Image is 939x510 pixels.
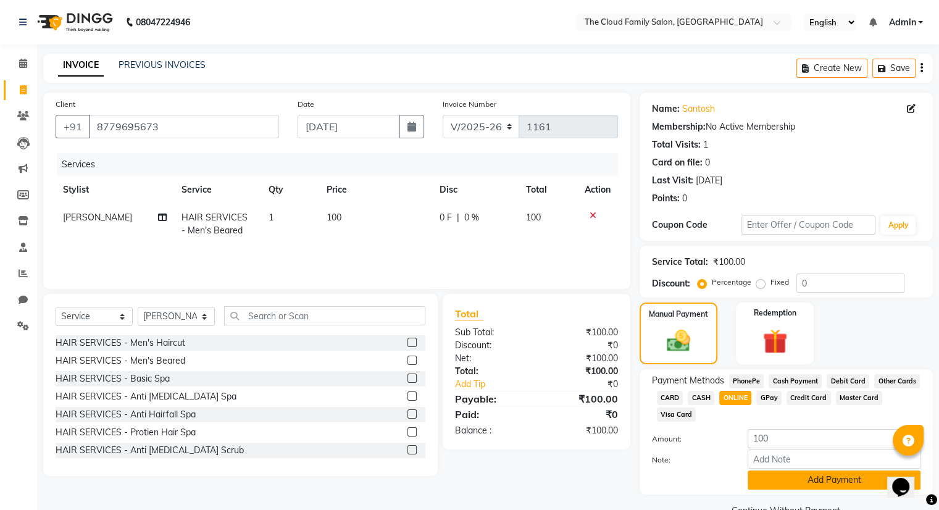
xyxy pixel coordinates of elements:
img: _cash.svg [659,327,698,354]
button: +91 [56,115,90,138]
div: HAIR SERVICES - Anti [MEDICAL_DATA] Spa [56,390,236,403]
div: HAIR SERVICES - Anti Hairfall Spa [56,408,196,421]
label: Redemption [754,307,796,319]
img: _gift.svg [755,326,795,357]
label: Date [298,99,314,110]
span: GPay [756,391,782,405]
div: Last Visit: [652,174,693,187]
span: 100 [327,212,341,223]
th: Stylist [56,176,174,204]
div: ₹0 [536,339,627,352]
label: Manual Payment [649,309,708,320]
span: 0 F [440,211,452,224]
div: ₹0 [551,378,627,391]
a: Add Tip [446,378,551,391]
div: Total: [446,365,536,378]
input: Search or Scan [224,306,425,325]
div: Service Total: [652,256,708,269]
div: HAIR SERVICES - Men's Beared [56,354,185,367]
span: | [457,211,459,224]
img: logo [31,5,116,40]
div: Sub Total: [446,326,536,339]
div: Points: [652,192,680,205]
span: CARD [657,391,683,405]
button: Save [872,59,916,78]
span: Cash Payment [769,374,822,388]
div: HAIR SERVICES - Men's Haircut [56,337,185,349]
span: [PERSON_NAME] [63,212,132,223]
div: Net: [446,352,536,365]
div: HAIR SERVICES - Protien Hair Spa [56,426,196,439]
span: Master Card [836,391,883,405]
input: Amount [748,429,920,448]
span: Visa Card [657,408,696,422]
th: Service [174,176,261,204]
div: HAIR SERVICES - Basic Spa [56,372,170,385]
div: Discount: [652,277,690,290]
iframe: chat widget [887,461,927,498]
div: ₹100.00 [536,352,627,365]
span: Total [455,307,483,320]
label: Amount: [643,433,738,445]
input: Enter Offer / Coupon Code [741,215,876,235]
div: Services [57,153,627,176]
label: Percentage [712,277,751,288]
div: Name: [652,102,680,115]
span: ONLINE [719,391,751,405]
b: 08047224946 [136,5,190,40]
button: Create New [796,59,867,78]
label: Client [56,99,75,110]
div: ₹100.00 [536,326,627,339]
div: Payable: [446,391,536,406]
span: HAIR SERVICES - Men's Beared [182,212,248,236]
div: Total Visits: [652,138,701,151]
input: Search by Name/Mobile/Email/Code [89,115,279,138]
div: ₹100.00 [536,365,627,378]
div: Discount: [446,339,536,352]
div: ₹100.00 [536,391,627,406]
div: No Active Membership [652,120,920,133]
label: Note: [643,454,738,466]
th: Disc [432,176,519,204]
a: PREVIOUS INVOICES [119,59,206,70]
div: Card on file: [652,156,703,169]
th: Qty [261,176,319,204]
div: Membership: [652,120,706,133]
span: 1 [269,212,273,223]
div: ₹0 [536,407,627,422]
label: Invoice Number [443,99,496,110]
div: ₹100.00 [713,256,745,269]
div: 0 [682,192,687,205]
a: Santosh [682,102,715,115]
div: 0 [705,156,710,169]
label: Fixed [770,277,789,288]
div: HAIR SERVICES - Anti [MEDICAL_DATA] Scrub [56,444,244,457]
th: Total [519,176,577,204]
input: Add Note [748,449,920,469]
th: Price [319,176,432,204]
span: Admin [888,16,916,29]
span: CASH [688,391,714,405]
div: Coupon Code [652,219,741,232]
span: Other Cards [874,374,920,388]
div: Paid: [446,407,536,422]
div: Balance : [446,424,536,437]
span: Credit Card [787,391,831,405]
span: PhonePe [729,374,764,388]
th: Action [577,176,618,204]
div: ₹100.00 [536,424,627,437]
span: 0 % [464,211,479,224]
div: 1 [703,138,708,151]
span: Debit Card [827,374,869,388]
span: Payment Methods [652,374,724,387]
a: INVOICE [58,54,104,77]
span: 100 [526,212,541,223]
button: Add Payment [748,470,920,490]
button: Apply [880,216,916,235]
div: [DATE] [696,174,722,187]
